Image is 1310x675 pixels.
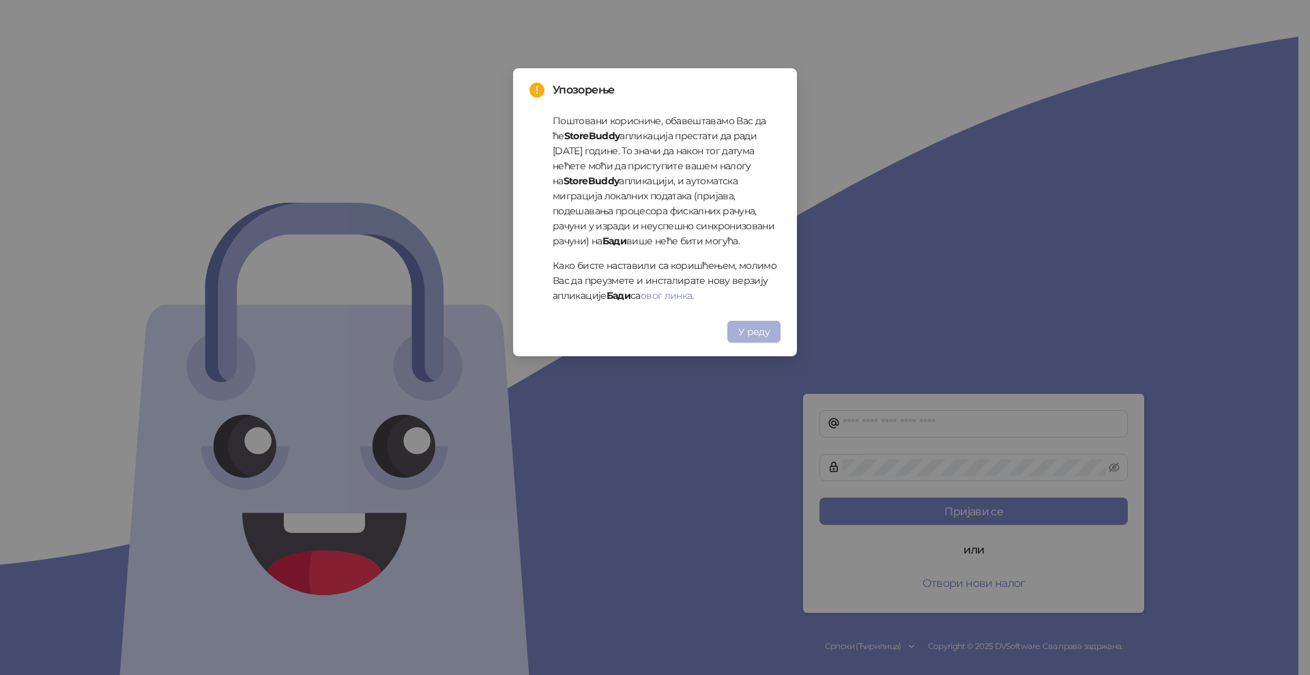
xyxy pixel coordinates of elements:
span: exclamation-circle [529,83,544,98]
strong: StoreBuddy [564,130,620,142]
p: Како бисте наставили са коришћењем, молимо Вас да преузмете и инсталирате нову верзију апликације... [553,258,781,303]
span: У реду [738,326,770,338]
strong: StoreBuddy [564,175,620,187]
p: Поштовани корисниче, обавештавамо Вас да ће апликација престати да ради [DATE] године. То значи д... [553,113,781,248]
button: У реду [727,321,781,343]
span: Упозорење [553,82,781,98]
strong: Бади [607,289,630,302]
strong: Бади [602,235,626,247]
a: овог линка [641,289,693,302]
